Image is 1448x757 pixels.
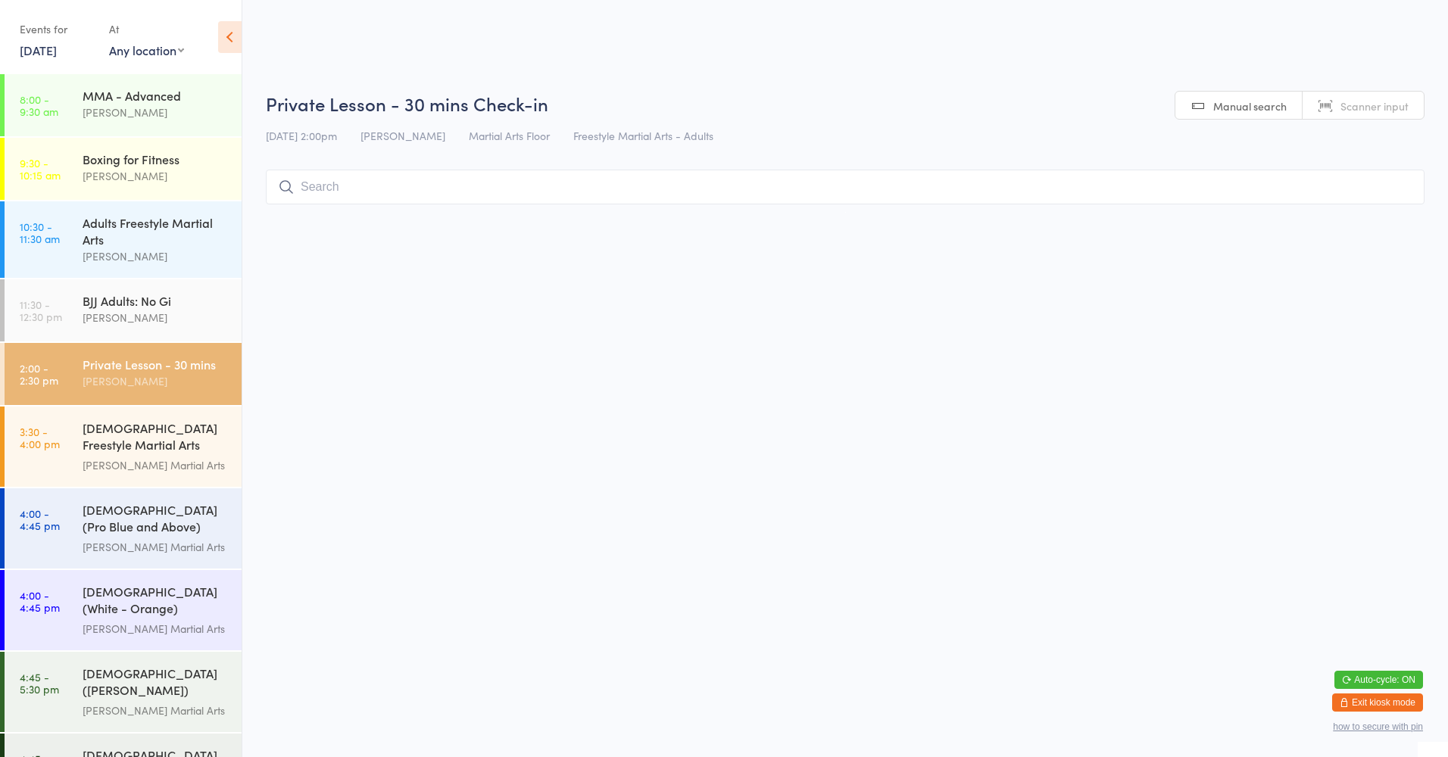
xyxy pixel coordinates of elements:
time: 4:00 - 4:45 pm [20,589,60,613]
span: Martial Arts Floor [469,128,550,143]
time: 8:00 - 9:30 am [20,93,58,117]
div: Events for [20,17,94,42]
div: [PERSON_NAME] [83,372,229,390]
span: Scanner input [1340,98,1409,114]
div: At [109,17,184,42]
div: [PERSON_NAME] [83,309,229,326]
time: 4:00 - 4:45 pm [20,507,60,531]
time: 2:00 - 2:30 pm [20,362,58,386]
a: 4:00 -4:45 pm[DEMOGRAPHIC_DATA] (White - Orange) Freestyle Martial Arts[PERSON_NAME] Martial Arts [5,570,242,650]
a: 4:45 -5:30 pm[DEMOGRAPHIC_DATA] ([PERSON_NAME]) Freestyle Martial Arts[PERSON_NAME] Martial Arts [5,652,242,732]
a: 10:30 -11:30 amAdults Freestyle Martial Arts[PERSON_NAME] [5,201,242,278]
div: Private Lesson - 30 mins [83,356,229,372]
time: 4:45 - 5:30 pm [20,671,59,695]
span: Manual search [1213,98,1287,114]
a: 3:30 -4:00 pm[DEMOGRAPHIC_DATA] Freestyle Martial Arts (Little Heroes)[PERSON_NAME] Martial Arts [5,407,242,487]
span: [PERSON_NAME] [360,128,445,143]
div: [PERSON_NAME] Martial Arts [83,456,229,474]
div: Boxing for Fitness [83,151,229,167]
a: 4:00 -4:45 pm[DEMOGRAPHIC_DATA] (Pro Blue and Above) Freestyle Martial Arts[PERSON_NAME] Martial ... [5,488,242,569]
a: [DATE] [20,42,57,58]
a: 9:30 -10:15 amBoxing for Fitness[PERSON_NAME] [5,138,242,200]
button: Exit kiosk mode [1332,693,1423,712]
button: Auto-cycle: ON [1334,671,1423,689]
div: [DEMOGRAPHIC_DATA] ([PERSON_NAME]) Freestyle Martial Arts [83,665,229,702]
time: 10:30 - 11:30 am [20,220,60,245]
div: [PERSON_NAME] [83,167,229,185]
div: BJJ Adults: No Gi [83,292,229,309]
div: [PERSON_NAME] Martial Arts [83,702,229,719]
div: [DEMOGRAPHIC_DATA] Freestyle Martial Arts (Little Heroes) [83,419,229,456]
div: [PERSON_NAME] Martial Arts [83,620,229,637]
div: [DEMOGRAPHIC_DATA] (Pro Blue and Above) Freestyle Martial Arts [83,501,229,538]
h2: Private Lesson - 30 mins Check-in [266,91,1425,116]
div: [PERSON_NAME] Martial Arts [83,538,229,556]
time: 3:30 - 4:00 pm [20,425,60,450]
button: how to secure with pin [1333,721,1423,732]
time: 11:30 - 12:30 pm [20,298,62,322]
div: [DEMOGRAPHIC_DATA] (White - Orange) Freestyle Martial Arts [83,583,229,620]
div: MMA - Advanced [83,87,229,104]
time: 9:30 - 10:15 am [20,157,61,181]
span: Freestyle Martial Arts - Adults [573,128,713,143]
div: [PERSON_NAME] [83,248,229,265]
a: 11:30 -12:30 pmBJJ Adults: No Gi[PERSON_NAME] [5,279,242,341]
a: 8:00 -9:30 amMMA - Advanced[PERSON_NAME] [5,74,242,136]
div: Any location [109,42,184,58]
input: Search [266,170,1425,204]
div: Adults Freestyle Martial Arts [83,214,229,248]
a: 2:00 -2:30 pmPrivate Lesson - 30 mins[PERSON_NAME] [5,343,242,405]
div: [PERSON_NAME] [83,104,229,121]
span: [DATE] 2:00pm [266,128,337,143]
